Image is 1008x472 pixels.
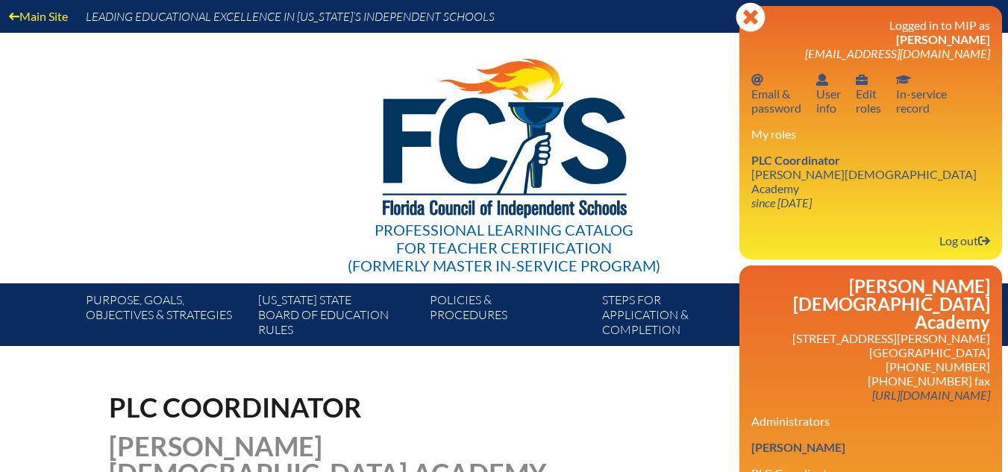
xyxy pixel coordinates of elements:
[805,46,990,60] span: [EMAIL_ADDRESS][DOMAIN_NAME]
[348,221,660,274] div: Professional Learning Catalog (formerly Master In-service Program)
[751,277,990,331] h2: [PERSON_NAME][DEMOGRAPHIC_DATA] Academy
[350,33,658,236] img: FCISlogo221.eps
[751,74,763,86] svg: Email password
[751,127,990,141] h3: My roles
[751,331,990,402] p: [STREET_ADDRESS][PERSON_NAME] [GEOGRAPHIC_DATA] [PHONE_NUMBER] [PHONE_NUMBER] fax
[3,6,74,26] a: Main Site
[816,74,828,86] svg: User info
[751,414,990,428] h3: Administrators
[751,153,840,167] span: PLC Coordinator
[896,32,990,46] span: [PERSON_NAME]
[80,289,251,346] a: Purpose, goals,objectives & strategies
[342,30,666,277] a: Professional Learning Catalog for Teacher Certification(formerly Master In-service Program)
[596,289,768,346] a: Steps forapplication & completion
[866,385,996,405] a: [URL][DOMAIN_NAME]
[850,69,887,118] a: User infoEditroles
[751,18,990,60] h3: Logged in to MIP as
[109,391,362,424] span: PLC Coordinator
[890,69,953,118] a: In-service recordIn-servicerecord
[736,2,766,32] svg: Close
[978,235,990,247] svg: Log out
[745,437,851,457] a: [PERSON_NAME]
[745,69,807,118] a: Email passwordEmail &password
[424,289,595,346] a: Policies &Procedures
[396,239,612,257] span: for Teacher Certification
[252,289,424,346] a: [US_STATE] StateBoard of Education rules
[745,150,996,213] a: PLC Coordinator [PERSON_NAME][DEMOGRAPHIC_DATA] Academy since [DATE]
[751,195,812,210] i: since [DATE]
[933,230,996,251] a: Log outLog out
[896,74,911,86] svg: In-service record
[810,69,847,118] a: User infoUserinfo
[856,74,868,86] svg: User info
